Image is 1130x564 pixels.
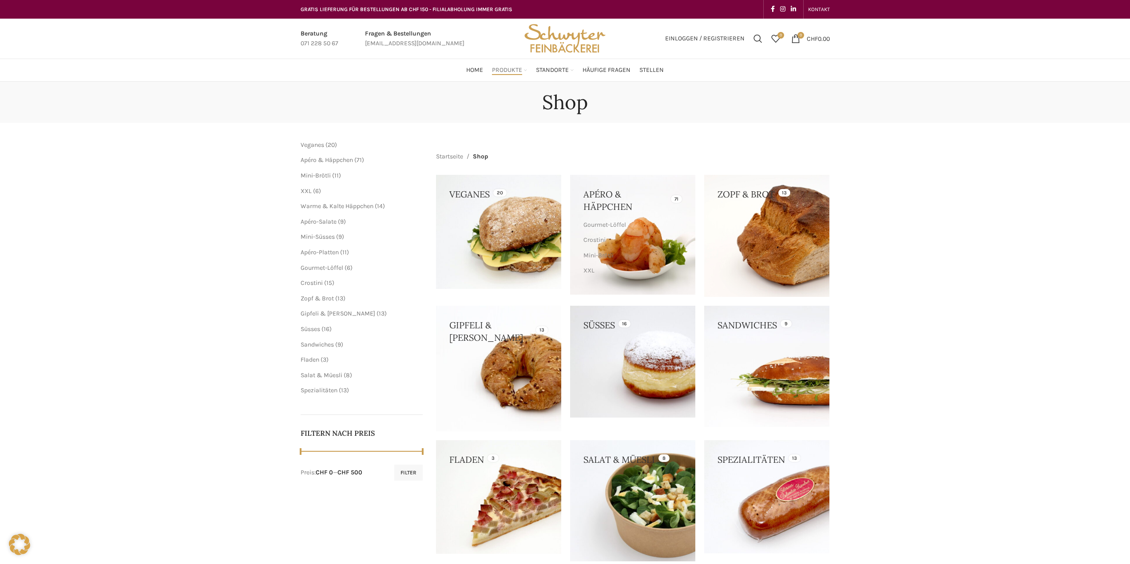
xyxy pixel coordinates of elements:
span: Produkte [492,66,522,75]
a: KONTAKT [808,0,830,18]
span: 13 [379,310,385,317]
span: Home [466,66,483,75]
span: KONTAKT [808,6,830,12]
div: Main navigation [296,61,834,79]
span: 20 [328,141,335,149]
span: 15 [326,279,332,287]
a: Veganes [301,141,324,149]
span: 11 [334,172,339,179]
h1: Shop [542,91,588,114]
span: GRATIS LIEFERUNG FÜR BESTELLUNGEN AB CHF 150 - FILIALABHOLUNG IMMER GRATIS [301,6,512,12]
a: Crostini [301,279,323,287]
span: CHF 0 [316,469,333,476]
a: Salat & Müesli [301,371,342,379]
a: Häufige Fragen [583,61,630,79]
a: Startseite [436,152,463,162]
span: 71 [357,156,362,164]
span: Shop [473,152,488,162]
a: Mini-Brötli [583,248,680,263]
span: 13 [337,295,343,302]
img: Bäckerei Schwyter [521,19,608,59]
span: 11 [342,248,347,256]
span: 13 [341,387,347,394]
span: Häufige Fragen [583,66,630,75]
a: Infobox link [301,29,338,49]
a: Facebook social link [768,3,777,16]
a: XXL [301,187,312,195]
a: Fladen [301,356,319,363]
span: 3 [323,356,326,363]
span: CHF [807,35,818,42]
a: 0 [767,30,785,47]
span: 0 [797,32,804,39]
a: XXL [583,263,680,278]
span: CHF 500 [337,469,362,476]
a: Sandwiches [301,341,334,348]
a: Mini-Brötli [301,172,331,179]
div: Meine Wunschliste [767,30,785,47]
a: Crostini [583,233,680,248]
a: Infobox link [365,29,464,49]
a: Home [466,61,483,79]
a: 0 CHF0.00 [787,30,834,47]
span: Stellen [639,66,664,75]
a: Gipfeli & [PERSON_NAME] [301,310,375,317]
a: Apéro-Salate [301,218,337,225]
div: Preis: — [301,468,362,477]
nav: Breadcrumb [436,152,488,162]
span: 9 [340,218,344,225]
span: 9 [337,341,341,348]
a: Linkedin social link [788,3,799,16]
a: Gourmet-Löffel [583,217,680,233]
span: Einloggen / Registrieren [665,35,745,42]
span: 6 [347,264,350,272]
span: 8 [346,371,350,379]
button: Filter [394,465,423,481]
a: Süsses [301,325,320,333]
a: Produkte [492,61,527,79]
a: Zopf & Brot [301,295,334,302]
h5: Filtern nach Preis [301,428,423,438]
span: 14 [377,202,383,210]
a: Einloggen / Registrieren [661,30,749,47]
a: Stellen [639,61,664,79]
bdi: 0.00 [807,35,830,42]
a: Instagram social link [777,3,788,16]
a: Apéro-Platten [301,248,339,256]
span: Standorte [536,66,569,75]
div: Secondary navigation [804,0,834,18]
a: Mini-Süsses [301,233,335,241]
span: 16 [324,325,329,333]
a: Warme & Kalte Häppchen [583,278,680,293]
a: Gourmet-Löffel [301,264,343,272]
span: 6 [315,187,319,195]
a: Warme & Kalte Häppchen [301,202,373,210]
a: Standorte [536,61,574,79]
a: Site logo [521,34,608,42]
a: Apéro & Häppchen [301,156,353,164]
a: Spezialitäten [301,387,337,394]
span: 9 [338,233,342,241]
span: 0 [777,32,784,39]
a: Suchen [749,30,767,47]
